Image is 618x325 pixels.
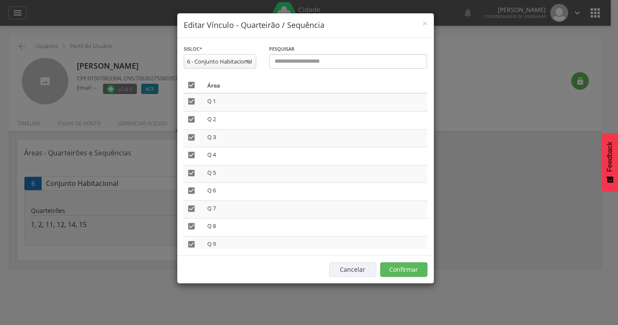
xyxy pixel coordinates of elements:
i:  [187,115,196,124]
span: Feedback [606,142,614,172]
td: Q 4 [204,147,427,165]
i:  [187,204,196,213]
i:  [187,169,196,177]
i:  [187,97,196,106]
i:  [187,240,196,249]
i:  [187,81,196,89]
td: Q 7 [204,200,427,219]
td: Q 3 [204,129,427,147]
span: Sisloc [184,46,200,52]
td: Q 6 [204,183,427,201]
td: Q 5 [204,165,427,183]
i:  [187,151,196,159]
button: Confirmar [380,262,427,277]
i:  [187,133,196,142]
i:  [187,222,196,231]
h4: Editar Vínculo - Quarteirão / Sequência [184,20,427,31]
i:  [187,186,196,195]
button: Close [422,19,427,28]
button: Cancelar [329,262,376,277]
td: Q 9 [204,236,427,254]
td: Q 8 [204,219,427,237]
th: Área [204,77,427,93]
button: Feedback - Mostrar pesquisa [602,133,618,191]
div: 6 - Conjunto Habitacional [187,58,252,65]
td: Q 2 [204,111,427,129]
span: Pesquisar [269,46,294,52]
span: × [422,17,427,29]
td: Q 1 [204,93,427,111]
